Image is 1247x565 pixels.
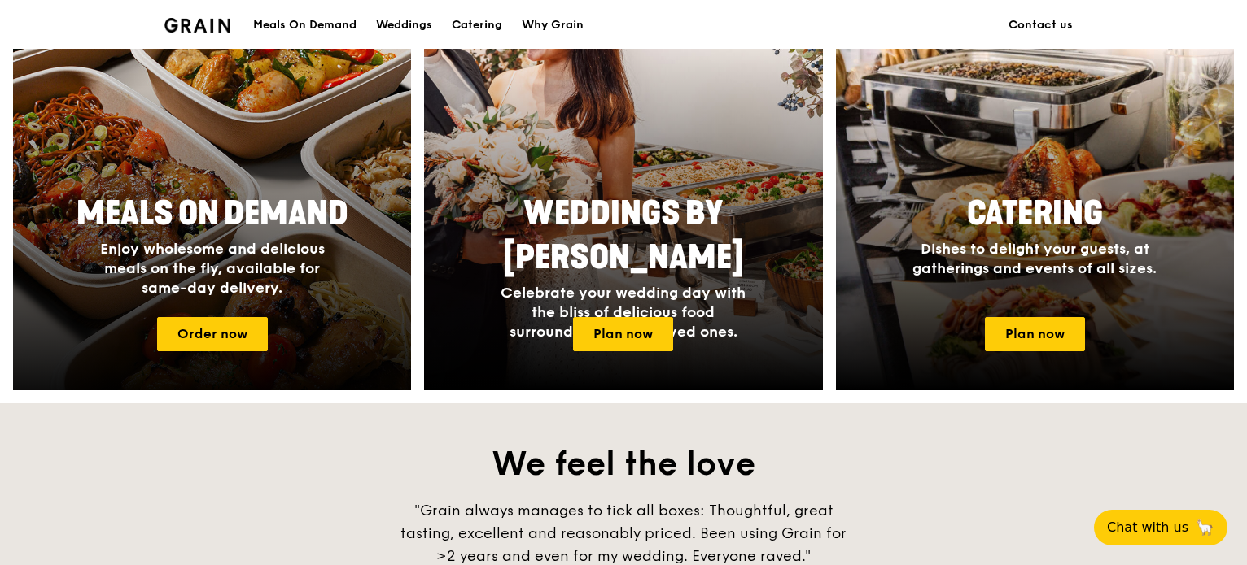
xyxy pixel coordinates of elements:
img: Grain [164,18,230,33]
span: Dishes to delight your guests, at gatherings and events of all sizes. [912,240,1157,277]
div: Meals On Demand [253,1,357,50]
span: 🦙 [1195,518,1214,537]
div: Catering [452,1,502,50]
span: Catering [967,194,1103,233]
a: Why Grain [512,1,593,50]
a: Catering [442,1,512,50]
a: Plan now [985,317,1085,351]
span: Meals On Demand [77,194,348,233]
span: Celebrate your wedding day with the bliss of delicious food surrounded by your loved ones. [501,284,746,341]
div: Why Grain [522,1,584,50]
div: Weddings [376,1,432,50]
a: Weddings [366,1,442,50]
span: Chat with us [1107,518,1188,537]
a: Contact us [999,1,1083,50]
span: Enjoy wholesome and delicious meals on the fly, available for same-day delivery. [100,240,325,297]
a: Plan now [573,317,673,351]
a: Order now [157,317,268,351]
button: Chat with us🦙 [1094,510,1227,545]
span: Weddings by [PERSON_NAME] [503,194,744,277]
